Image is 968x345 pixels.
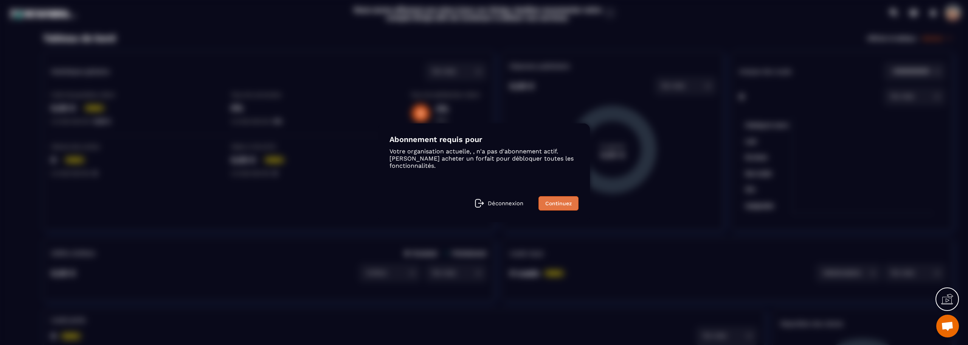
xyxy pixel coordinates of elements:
[389,135,579,144] h4: Abonnement requis pour
[488,200,523,207] p: Déconnexion
[936,315,959,337] div: Ouvrir le chat
[475,199,523,208] a: Déconnexion
[389,148,579,169] p: Votre organisation actuelle, , n'a pas d'abonnement actif. [PERSON_NAME] acheter un forfait pour ...
[538,196,579,211] a: Continuez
